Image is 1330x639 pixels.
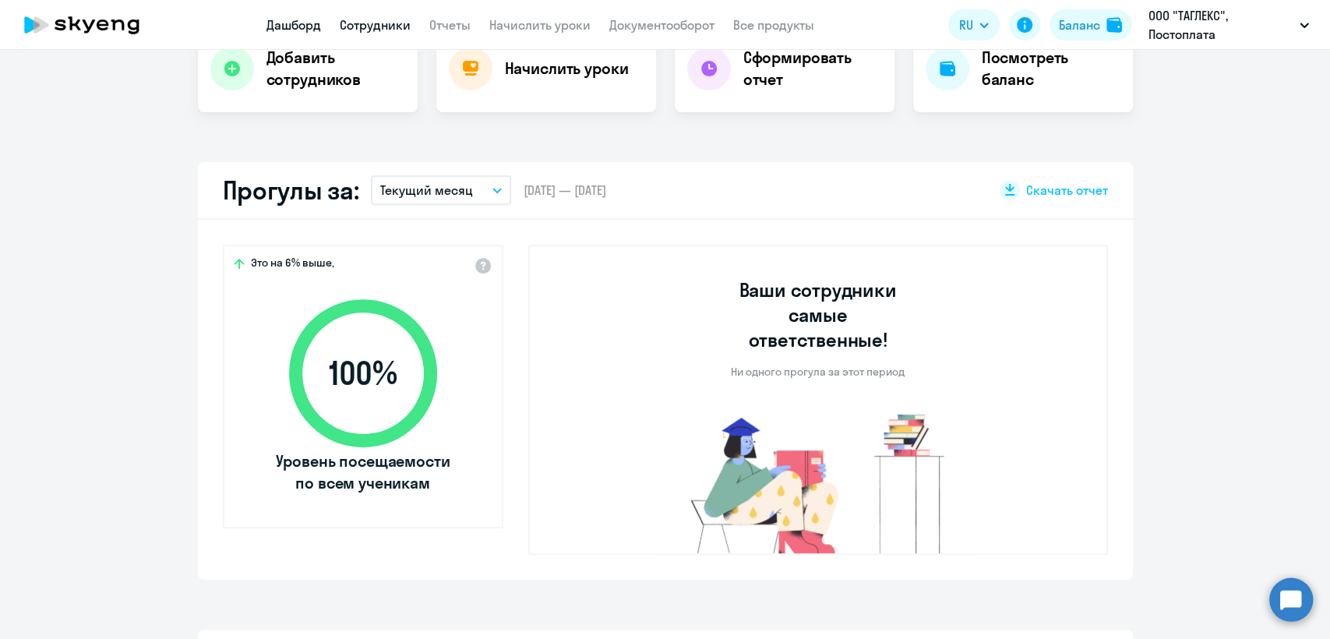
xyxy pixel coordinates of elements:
span: [DATE] — [DATE] [524,182,606,199]
a: Сотрудники [340,17,411,33]
a: Дашборд [266,17,321,33]
img: balance [1106,17,1122,33]
h2: Прогулы за: [223,175,359,206]
button: RU [948,9,1000,41]
button: Текущий месяц [371,175,511,205]
span: Уровень посещаемости по всем ученикам [273,450,453,494]
button: ООО "ТАГЛЕКС", Постоплата [1141,6,1317,44]
span: RU [959,16,973,34]
div: Баланс [1059,16,1100,34]
img: no-truants [661,410,974,553]
h4: Добавить сотрудников [266,47,405,90]
h4: Начислить уроки [505,58,629,79]
span: Это на 6% выше, [251,256,334,274]
h3: Ваши сотрудники самые ответственные! [718,277,918,352]
p: Текущий месяц [380,181,473,199]
a: Начислить уроки [489,17,591,33]
span: Скачать отчет [1026,182,1108,199]
a: Документооборот [609,17,714,33]
a: Отчеты [429,17,471,33]
span: 100 % [273,355,453,392]
h4: Сформировать отчет [743,47,882,90]
p: ООО "ТАГЛЕКС", Постоплата [1148,6,1293,44]
button: Балансbalance [1050,9,1131,41]
p: Ни одного прогула за этот период [731,365,905,379]
a: Все продукты [733,17,814,33]
h4: Посмотреть баланс [982,47,1120,90]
